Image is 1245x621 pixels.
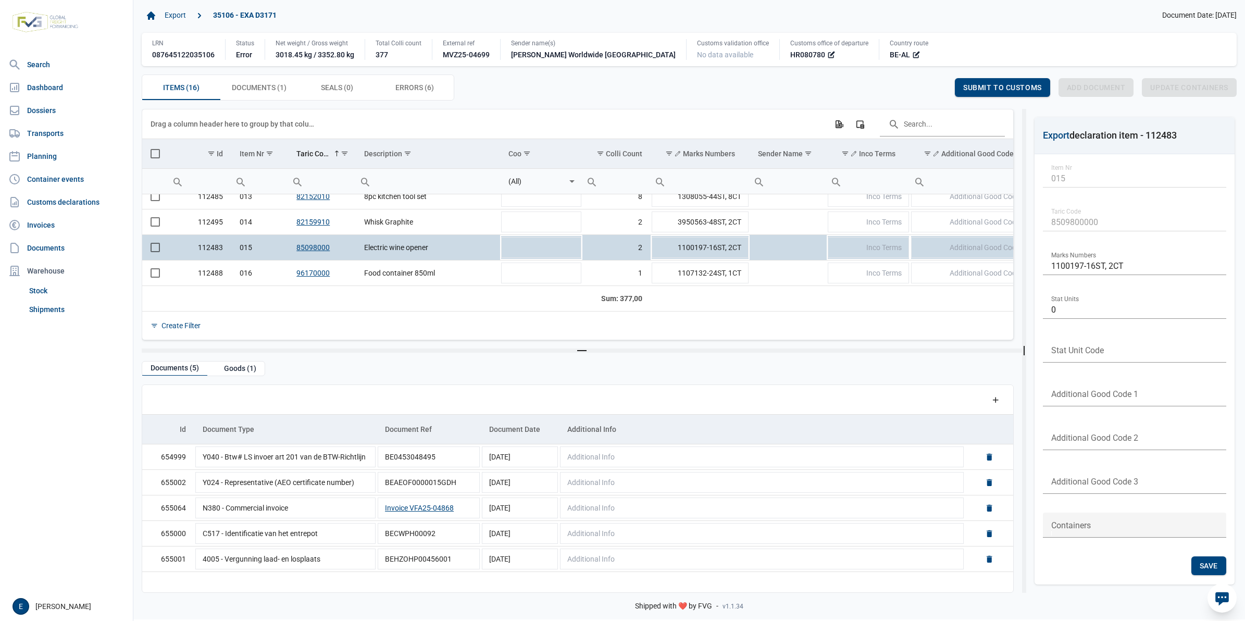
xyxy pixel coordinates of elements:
td: Column Marks Numbers [651,139,750,169]
td: Column Taric Code [288,139,356,169]
div: Additional Good Code 1 [933,150,1019,158]
div: Search box [288,169,307,194]
input: Filter cell [827,169,910,194]
td: 015 [231,235,288,260]
a: Shipments [25,300,129,319]
div: 087645122035106 [152,49,215,60]
span: Additional Info [567,478,615,487]
td: Column Id [168,139,231,169]
a: 85098000 [296,243,330,252]
span: Additional Info [567,529,615,538]
td: 1308055-44ST, 8CT [651,184,750,209]
div: Sender name(s) [511,39,676,47]
td: Column Inco Terms [827,139,910,169]
td: 8 [582,184,651,209]
td: Column Document Type [194,415,377,444]
td: Filter cell [288,168,356,194]
td: 655064 [142,495,194,521]
a: Delete [985,478,994,487]
div: Net weight / Gross weight [276,39,354,47]
div: [PERSON_NAME] Worldwide [GEOGRAPHIC_DATA] [511,49,676,60]
div: Country route [890,39,928,47]
td: 3950563-48ST, 2CT [651,209,750,235]
span: Show filter options for column 'Inco Terms' [841,150,849,157]
span: Additional Info [567,453,615,461]
span: Shipped with ❤️ by FVG [635,602,712,611]
a: Transports [4,123,129,144]
div: Split bar [142,349,1022,353]
div: Colli Count Sum: 377,00 [591,293,642,304]
span: - [716,602,718,611]
div: LRN [152,39,215,47]
td: 1107132-24ST, 1CT [651,260,750,286]
span: BEHZOHP00456001 [385,555,452,563]
a: Delete [985,529,994,538]
div: Data grid toolbar [151,109,1005,139]
a: Search [4,54,129,75]
span: [DATE] [489,555,511,563]
a: 35106 - EXA D3171 [209,7,281,24]
div: Item Nr [240,150,264,158]
div: Search box [910,169,929,194]
td: 112495 [168,209,231,235]
td: Column Sender Name [750,139,826,169]
td: Filter cell [827,168,910,194]
td: Food container 850ml [356,260,500,286]
td: Column Additional Good Code 1 [910,139,1034,169]
input: Filter cell [750,169,826,194]
span: Items (16) [163,81,200,94]
span: Additional Good Code 1 [950,218,1026,226]
span: [DATE] [489,504,511,512]
span: Show filter options for column 'Additional Good Code 1' [924,150,931,157]
td: Column Document Ref [377,415,481,444]
div: Warehouse [4,260,129,281]
a: 82159910 [296,218,330,226]
input: Filter cell [500,169,566,194]
td: 4005 - Vergunning laad- en losplaats [194,547,377,572]
div: Select row [151,192,160,201]
div: Submit to customs [955,78,1050,97]
span: BE0453048495 [385,453,435,461]
div: Data grid with 5 rows and 5 columns [142,385,1013,572]
a: Export [160,7,190,24]
div: Sender Name [758,150,803,158]
input: Filter cell [651,169,750,194]
a: Dossiers [4,100,129,121]
div: Search box [651,169,669,194]
a: Delete [985,452,994,462]
span: BECWPH00092 [385,529,435,538]
div: Taric Code [296,150,331,158]
td: Filter cell [356,168,500,194]
td: 2 [582,235,651,260]
div: Select all [151,149,160,158]
td: 013 [231,184,288,209]
td: Column Colli Count [582,139,651,169]
button: E [13,598,29,615]
a: 96170000 [296,269,330,277]
span: Additional Good Code 1 [950,192,1026,201]
div: Drag a column header here to group by that column [151,116,318,132]
span: Additional Info [567,504,615,512]
a: Stock [25,281,129,300]
span: Show filter options for column 'Id' [207,150,215,157]
div: [PERSON_NAME] [13,598,127,615]
span: Inco Terms [866,218,902,226]
span: Show filter options for column 'Sender Name' [804,150,812,157]
div: Select [566,169,578,194]
td: N380 - Commercial invoice [194,495,377,521]
div: Marks Numbers [675,150,735,158]
div: Select row [151,268,160,278]
div: Search box [582,169,601,194]
td: 654999 [142,444,194,470]
td: Filter cell [168,168,231,194]
div: declaration item - 112483 [1043,128,1177,143]
input: Filter cell [168,169,231,194]
div: Column Chooser [851,115,869,133]
div: MVZ25-04699 [443,49,490,60]
div: Coo [508,150,521,158]
div: Search box [231,169,250,194]
div: Document Date [489,425,540,433]
span: Show filter options for column 'Colli Count' [596,150,604,157]
div: Error [236,49,254,60]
